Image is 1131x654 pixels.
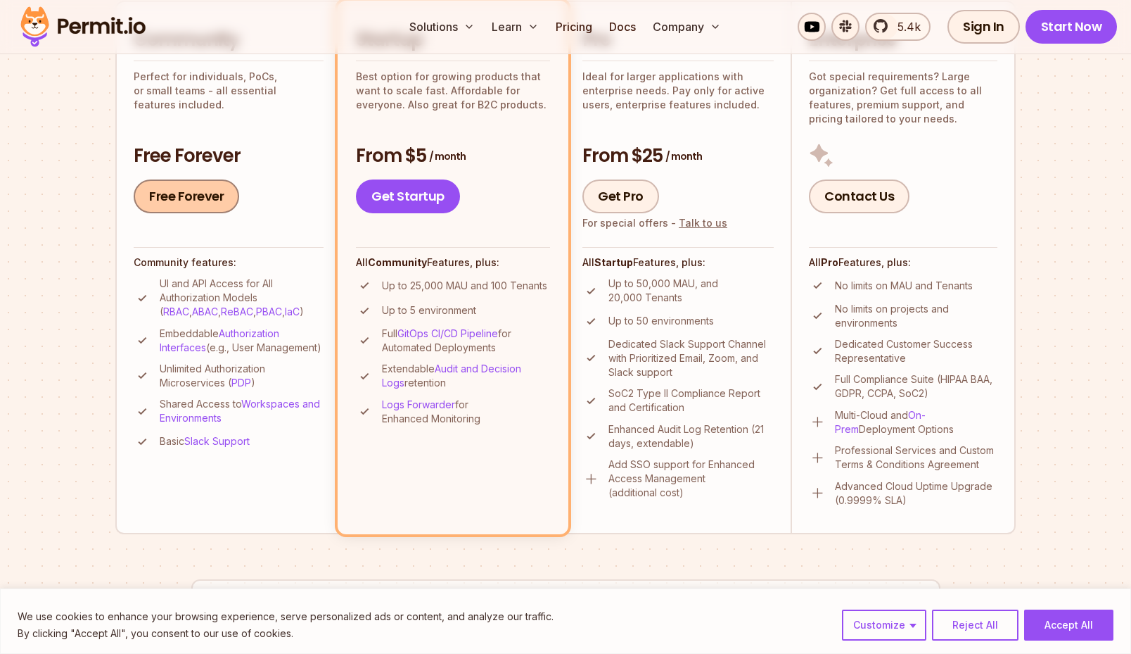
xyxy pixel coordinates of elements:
a: Slack Support [184,435,250,447]
p: Perfect for individuals, PoCs, or small teams - all essential features included. [134,70,324,112]
p: Shared Access to [160,397,324,425]
div: For special offers - [582,216,727,230]
p: Add SSO support for Enhanced Access Management (additional cost) [608,458,774,500]
a: Authorization Interfaces [160,327,279,353]
a: Get Startup [356,180,460,213]
a: Pricing [550,13,598,41]
h4: Community features: [134,256,324,270]
button: Solutions [404,13,480,41]
span: 5.4k [889,18,921,35]
h3: From $5 [356,144,550,169]
p: Got special requirements? Large organization? Get full access to all features, premium support, a... [809,70,997,126]
p: Basic [160,434,250,448]
p: By clicking "Accept All", you consent to our use of cookies. [18,625,554,642]
button: Reject All [932,610,1018,641]
p: Up to 50 environments [608,314,714,328]
p: Best option for growing products that want to scale fast. Affordable for everyone. Also great for... [356,70,550,112]
p: Embeddable (e.g., User Management) [160,327,324,355]
p: Extendable retention [382,362,550,390]
a: Contact Us [809,180,909,213]
a: Talk to us [679,217,727,229]
span: / month [665,149,702,163]
button: Company [647,13,727,41]
a: Audit and Decision Logs [382,363,521,389]
p: Advanced Cloud Uptime Upgrade (0.9999% SLA) [835,479,997,508]
p: Ideal for larger applications with enterprise needs. Pay only for active users, enterprise featur... [582,70,774,112]
h3: From $25 [582,144,774,169]
a: PDP [231,377,251,389]
button: Learn [486,13,544,41]
a: ReBAC [221,306,253,317]
a: 5.4k [865,13,931,41]
a: Logs Forwarder [382,398,455,410]
a: ABAC [192,306,218,317]
a: Start Now [1025,10,1118,44]
p: Enhanced Audit Log Retention (21 days, extendable) [608,422,774,451]
h4: All Features, plus: [809,256,997,270]
p: Dedicated Customer Success Representative [835,337,997,365]
p: Full Compliance Suite (HIPAA BAA, GDPR, CCPA, SoC2) [835,372,997,401]
a: Get Pro [582,180,659,213]
a: Docs [603,13,641,41]
p: UI and API Access for All Authorization Models ( , , , , ) [160,277,324,319]
p: We use cookies to enhance your browsing experience, serve personalized ads or content, and analyz... [18,608,554,625]
strong: Pro [821,256,838,268]
h4: All Features, plus: [356,256,550,270]
button: Accept All [1024,610,1113,641]
p: Unlimited Authorization Microservices ( ) [160,362,324,390]
a: GitOps CI/CD Pipeline [397,327,498,339]
a: PBAC [256,306,282,317]
p: Professional Services and Custom Terms & Conditions Agreement [835,444,997,472]
p: for Enhanced Monitoring [382,398,550,426]
a: Free Forever [134,180,239,213]
p: Up to 50,000 MAU, and 20,000 Tenants [608,277,774,305]
p: SoC2 Type II Compliance Report and Certification [608,386,774,415]
a: Sign In [947,10,1020,44]
p: Up to 25,000 MAU and 100 Tenants [382,279,547,293]
img: Permit logo [14,3,152,51]
p: Multi-Cloud and Deployment Options [835,408,997,436]
strong: Community [368,256,427,268]
h3: Free Forever [134,144,324,169]
p: Up to 5 environment [382,303,476,317]
p: Dedicated Slack Support Channel with Prioritized Email, Zoom, and Slack support [608,337,774,379]
p: No limits on projects and environments [835,302,997,330]
p: Full for Automated Deployments [382,327,550,355]
strong: Startup [594,256,633,268]
span: / month [429,149,466,163]
a: RBAC [163,306,189,317]
h4: All Features, plus: [582,256,774,270]
p: No limits on MAU and Tenants [835,279,973,293]
a: IaC [285,306,300,317]
button: Customize [842,610,926,641]
a: On-Prem [835,409,926,435]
